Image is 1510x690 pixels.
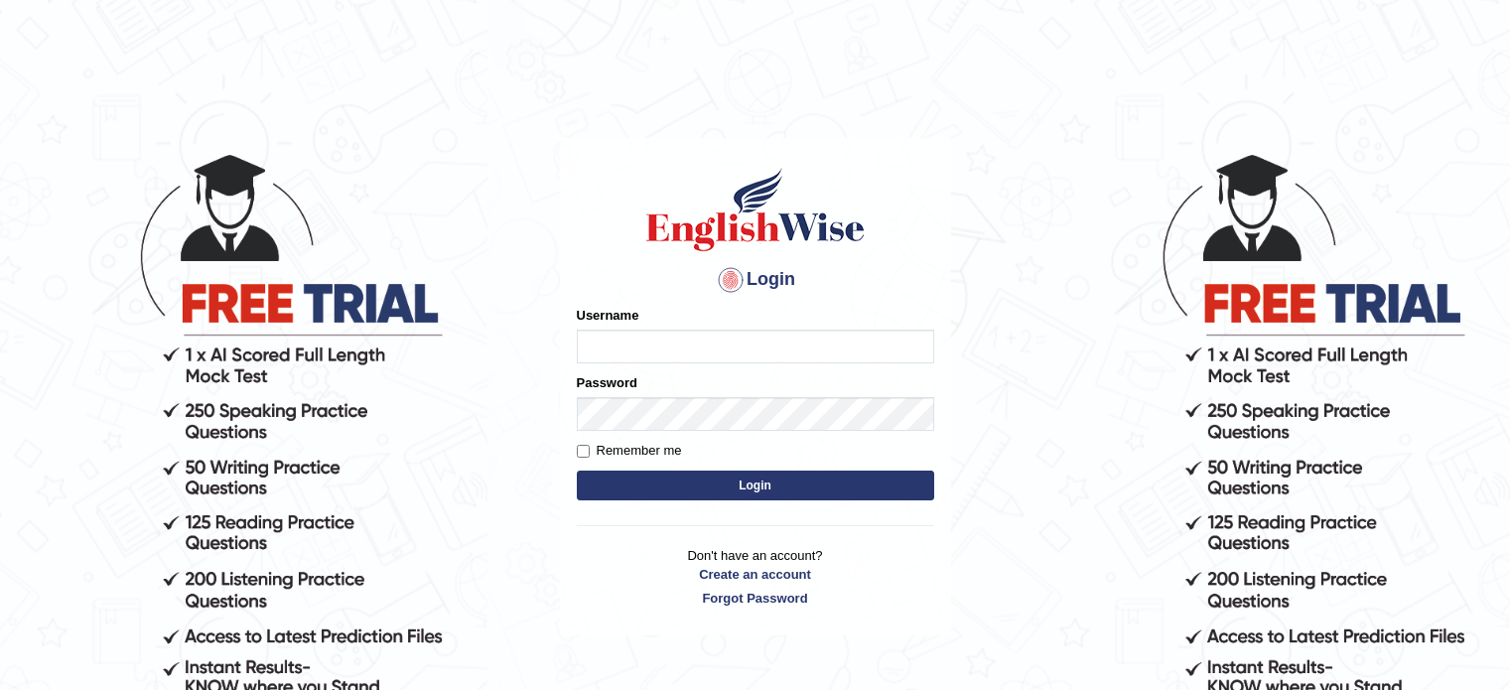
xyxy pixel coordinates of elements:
label: Password [577,373,637,392]
a: Create an account [577,565,934,584]
button: Login [577,471,934,500]
label: Username [577,306,639,325]
p: Don't have an account? [577,546,934,608]
input: Remember me [577,445,590,458]
img: Logo of English Wise sign in for intelligent practice with AI [642,165,869,254]
a: Forgot Password [577,589,934,608]
label: Remember me [577,441,682,461]
h4: Login [577,264,934,296]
